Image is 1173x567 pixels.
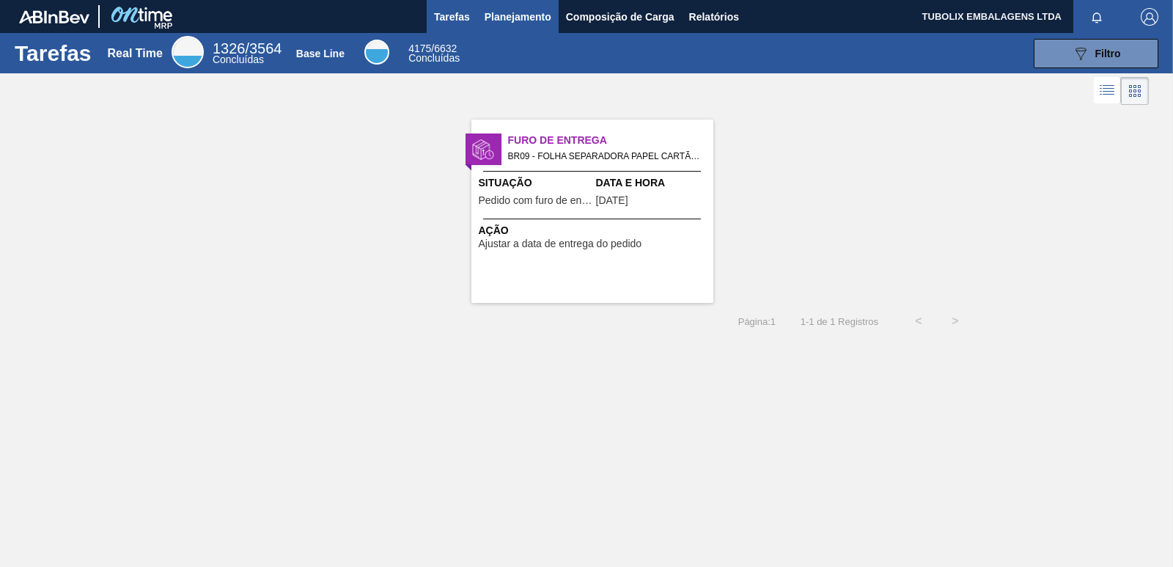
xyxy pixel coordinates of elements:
[1095,48,1121,59] span: Filtro
[434,8,470,26] span: Tarefas
[566,8,674,26] span: Composição de Carga
[213,40,282,56] span: / 3564
[408,44,460,63] div: Base Line
[479,175,592,191] span: Situação
[172,36,204,68] div: Real Time
[108,47,163,60] div: Real Time
[213,54,264,65] span: Concluídas
[596,175,710,191] span: Data e Hora
[408,43,431,54] span: 4175
[472,139,494,161] img: status
[479,195,592,206] span: Pedido com furo de entrega
[1034,39,1158,68] button: Filtro
[213,43,282,65] div: Real Time
[508,148,702,164] span: BR09 - FOLHA SEPARADORA PAPEL CARTÃO Pedido - 1984636
[1121,77,1149,105] div: Visão em Cards
[689,8,739,26] span: Relatórios
[1094,77,1121,105] div: Visão em Lista
[738,316,776,327] span: Página : 1
[296,48,345,59] div: Base Line
[408,52,460,64] span: Concluídas
[1073,7,1120,27] button: Notificações
[19,10,89,23] img: TNhmsLtSVTkK8tSr43FrP2fwEKptu5GPRR3wAAAABJRU5ErkJggg==
[479,223,710,238] span: Ação
[15,45,92,62] h1: Tarefas
[479,238,642,249] span: Ajustar a data de entrega do pedido
[408,43,457,54] span: / 6632
[798,316,878,327] span: 1 - 1 de 1 Registros
[596,195,628,206] span: 23/08/2025,
[213,40,246,56] span: 1326
[937,303,974,340] button: >
[900,303,937,340] button: <
[1141,8,1158,26] img: Logout
[485,8,551,26] span: Planejamento
[508,133,713,148] span: Furo de Entrega
[364,40,389,65] div: Base Line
